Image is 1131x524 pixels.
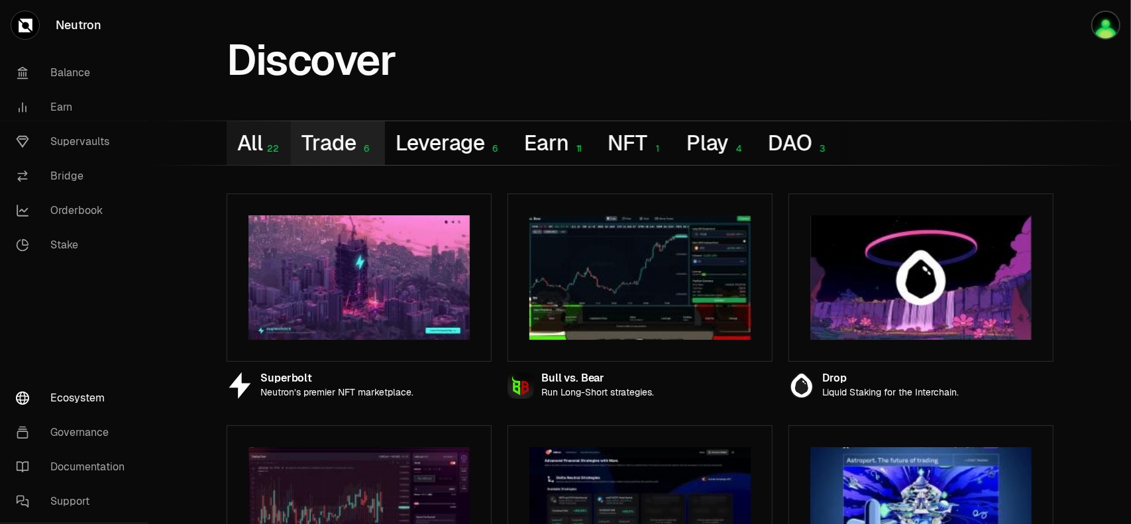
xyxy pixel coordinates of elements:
button: Leverage [384,121,513,165]
button: Earn [513,121,597,165]
div: Superbolt [261,373,414,384]
button: DAO [757,121,840,165]
img: Bull vs. Bear preview image [529,215,751,340]
a: Balance [5,56,143,90]
a: Orderbook [5,193,143,228]
div: 6 [356,143,374,154]
div: 11 [568,143,586,154]
img: sw-firefox [1091,11,1120,40]
button: Trade [291,121,384,165]
div: 22 [262,143,280,154]
a: Earn [5,90,143,125]
div: Bull vs. Bear [542,373,655,384]
a: Support [5,484,143,519]
a: Stake [5,228,143,262]
button: Play [675,121,757,165]
a: Bridge [5,159,143,193]
button: All [227,121,291,165]
a: Documentation [5,450,143,484]
p: Liquid Staking for the Interchain. [823,387,959,398]
p: Neutron’s premier NFT marketplace. [261,387,414,398]
img: Superbolt preview image [248,215,470,340]
img: Drop preview image [810,215,1032,340]
a: Supervaults [5,125,143,159]
div: 4 [729,143,747,154]
div: Drop [823,373,959,384]
div: 6 [485,143,503,154]
p: Run Long-Short strategies. [542,387,655,398]
a: Governance [5,415,143,450]
a: Ecosystem [5,381,143,415]
div: 1 [647,143,665,154]
h1: Discover [227,42,396,78]
div: 3 [812,143,830,154]
button: NFT [597,121,675,165]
